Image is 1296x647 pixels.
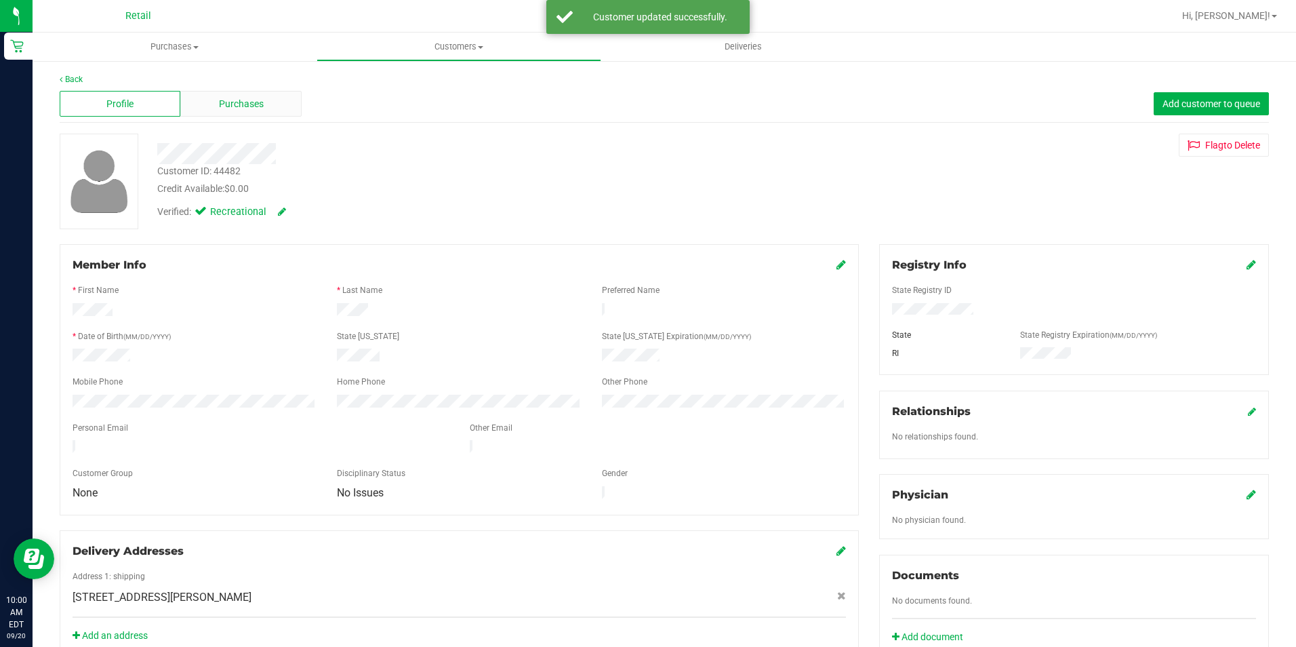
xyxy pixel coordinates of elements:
[73,467,133,479] label: Customer Group
[892,405,971,418] span: Relationships
[1110,332,1157,339] span: (MM/DD/YYYY)
[892,596,972,606] span: No documents found.
[157,182,752,196] div: Credit Available:
[1020,329,1157,341] label: State Registry Expiration
[337,486,384,499] span: No Issues
[123,333,171,340] span: (MM/DD/YYYY)
[580,10,740,24] div: Customer updated successfully.
[602,284,660,296] label: Preferred Name
[892,431,978,443] label: No relationships found.
[10,39,24,53] inline-svg: Retail
[337,330,399,342] label: State [US_STATE]
[704,333,751,340] span: (MM/DD/YYYY)
[78,284,119,296] label: First Name
[892,284,952,296] label: State Registry ID
[157,205,286,220] div: Verified:
[602,330,751,342] label: State [US_STATE] Expiration
[1182,10,1270,21] span: Hi, [PERSON_NAME]!
[317,33,601,61] a: Customers
[470,422,512,434] label: Other Email
[73,570,145,583] label: Address 1: shipping
[210,205,264,220] span: Recreational
[60,75,83,84] a: Back
[337,467,405,479] label: Disciplinary Status
[106,97,134,111] span: Profile
[882,329,1010,341] div: State
[73,376,123,388] label: Mobile Phone
[33,33,317,61] a: Purchases
[882,347,1010,359] div: RI
[73,589,251,606] span: [STREET_ADDRESS][PERSON_NAME]
[602,376,647,388] label: Other Phone
[892,258,967,271] span: Registry Info
[224,183,249,194] span: $0.00
[73,486,98,499] span: None
[892,488,948,501] span: Physician
[73,630,148,641] a: Add an address
[892,630,970,644] a: Add document
[64,146,135,216] img: user-icon.png
[602,467,628,479] label: Gender
[33,41,317,53] span: Purchases
[342,284,382,296] label: Last Name
[78,330,171,342] label: Date of Birth
[892,515,966,525] span: No physician found.
[73,258,146,271] span: Member Info
[73,422,128,434] label: Personal Email
[337,376,385,388] label: Home Phone
[14,538,54,579] iframe: Resource center
[317,41,600,53] span: Customers
[157,164,241,178] div: Customer ID: 44482
[125,10,151,22] span: Retail
[6,594,26,631] p: 10:00 AM EDT
[892,569,959,582] span: Documents
[1154,92,1269,115] button: Add customer to queue
[219,97,264,111] span: Purchases
[1162,98,1260,109] span: Add customer to queue
[73,545,184,557] span: Delivery Addresses
[1179,134,1269,157] button: Flagto Delete
[6,631,26,641] p: 09/20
